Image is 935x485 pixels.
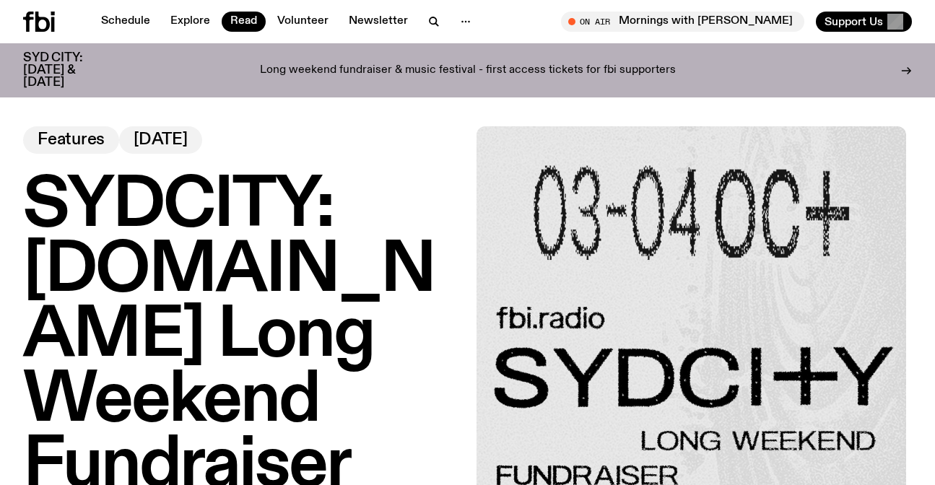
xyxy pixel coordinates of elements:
a: Schedule [92,12,159,32]
a: Volunteer [269,12,337,32]
button: Support Us [816,12,912,32]
span: Features [38,132,105,148]
a: Newsletter [340,12,417,32]
h3: SYD CITY: [DATE] & [DATE] [23,52,116,89]
span: Support Us [825,15,883,28]
a: Read [222,12,266,32]
p: Long weekend fundraiser & music festival - first access tickets for fbi supporters [260,64,676,77]
a: Explore [162,12,219,32]
span: [DATE] [134,132,188,148]
button: On AirMornings with [PERSON_NAME] [561,12,804,32]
